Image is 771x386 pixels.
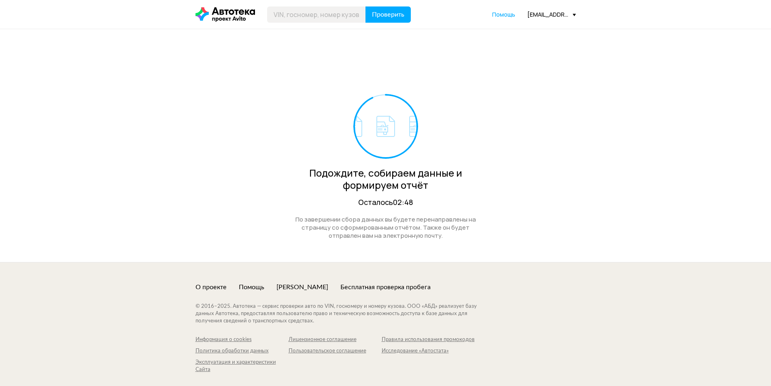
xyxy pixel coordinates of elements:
[372,11,404,18] span: Проверить
[289,348,382,355] a: Пользовательское соглашение
[195,283,227,292] a: О проекте
[382,348,475,355] a: Исследование «Автостата»
[267,6,366,23] input: VIN, госномер, номер кузова
[195,303,493,325] div: © 2016– 2025 . Автотека — сервис проверки авто по VIN, госномеру и номеру кузова. ООО «АБД» реали...
[195,359,289,373] a: Эксплуатация и характеристики Сайта
[365,6,411,23] button: Проверить
[289,336,382,343] a: Лицензионное соглашение
[276,283,328,292] a: [PERSON_NAME]
[492,11,515,18] span: Помощь
[195,348,289,355] a: Политика обработки данных
[287,197,485,207] div: Осталось 02:48
[287,215,485,240] div: По завершении сбора данных вы будете перенаправлены на страницу со сформированным отчётом. Также ...
[492,11,515,19] a: Помощь
[527,11,576,18] div: [EMAIL_ADDRESS][DOMAIN_NAME]
[287,167,485,191] div: Подождите, собираем данные и формируем отчёт
[382,336,475,343] a: Правила использования промокодов
[195,336,289,343] a: Информация о cookies
[340,283,431,292] a: Бесплатная проверка пробега
[239,283,264,292] a: Помощь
